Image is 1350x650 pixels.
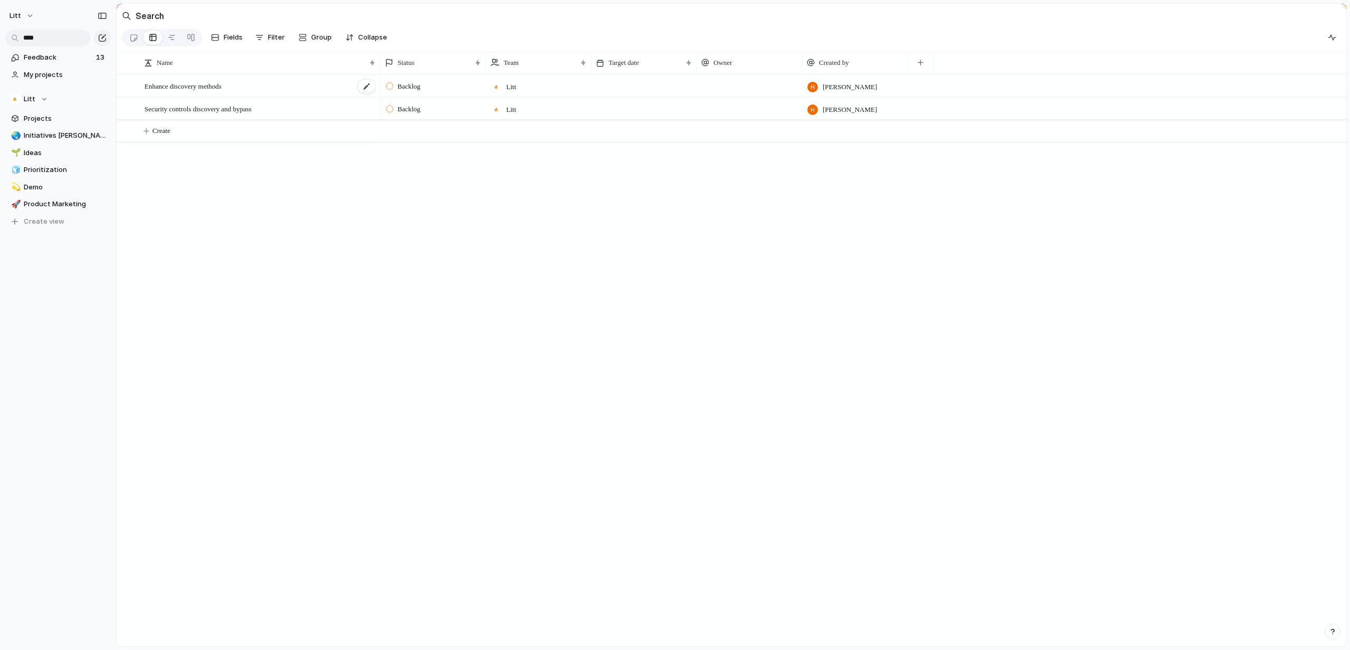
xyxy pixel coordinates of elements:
button: 🚀 [9,199,20,209]
span: 13 [96,52,107,63]
div: 🧊 [11,164,18,176]
button: 🧊 [9,165,20,175]
button: Litt [5,91,111,107]
button: Group [293,29,337,46]
span: Litt [506,104,516,115]
a: 🧊Prioritization [5,162,111,178]
button: Collapse [341,29,391,46]
span: Create [152,126,170,136]
a: My projects [5,67,111,83]
div: 🚀 [11,198,18,211]
span: Prioritization [24,165,107,175]
a: 🌱Ideas [5,145,111,161]
a: Feedback13 [5,50,111,65]
span: [PERSON_NAME] [823,104,877,115]
span: Ideas [24,148,107,158]
div: 💫 [11,181,18,193]
a: 🌏Initiatives [PERSON_NAME] [5,128,111,144]
button: Fields [207,29,247,46]
div: 🌱 [11,147,18,159]
span: Backlog [398,104,420,114]
span: Owner [713,58,732,68]
span: Litt [506,82,516,92]
button: Filter [251,29,289,46]
span: [PERSON_NAME] [823,82,877,92]
button: 🌏 [9,130,20,141]
span: Group [311,32,332,43]
button: Create view [5,214,111,230]
span: Litt [9,11,21,21]
button: 🌱 [9,148,20,158]
span: Feedback [24,52,93,63]
span: Projects [24,113,107,124]
span: Target date [609,58,639,68]
span: My projects [24,70,107,80]
span: Team [504,58,519,68]
a: 💫Demo [5,179,111,195]
span: Product Marketing [24,199,107,209]
h2: Search [136,9,164,22]
span: Status [398,58,414,68]
span: Initiatives [PERSON_NAME] [24,130,107,141]
a: Projects [5,111,111,127]
button: 💫 [9,182,20,193]
span: Fields [224,32,243,43]
span: Name [157,58,173,68]
span: Backlog [398,81,420,92]
span: Litt [24,94,35,104]
button: Litt [5,7,40,24]
span: Create view [24,216,64,227]
span: Enhance discovery methods [144,80,221,92]
span: Filter [268,32,285,43]
span: Demo [24,182,107,193]
span: Collapse [358,32,387,43]
div: 🌏 [11,130,18,142]
span: Security controls discovery and bypass [144,102,252,114]
span: Created by [819,58,849,68]
a: 🚀Product Marketing [5,196,111,212]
